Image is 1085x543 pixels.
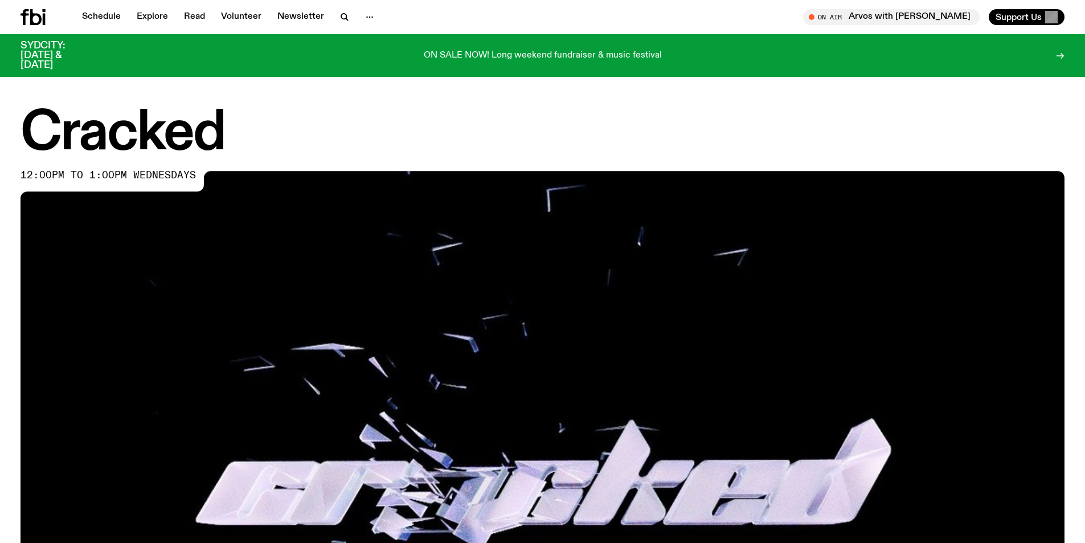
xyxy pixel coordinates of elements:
a: Volunteer [214,9,268,25]
h1: Cracked [21,108,1064,160]
button: On AirArvos with [PERSON_NAME] [803,9,980,25]
a: Newsletter [271,9,331,25]
a: Read [177,9,212,25]
p: ON SALE NOW! Long weekend fundraiser & music festival [424,51,662,61]
button: Support Us [989,9,1064,25]
span: Support Us [996,12,1042,22]
span: 12:00pm to 1:00pm wednesdays [21,171,196,180]
a: Schedule [75,9,128,25]
a: Explore [130,9,175,25]
h3: SYDCITY: [DATE] & [DATE] [21,41,93,70]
